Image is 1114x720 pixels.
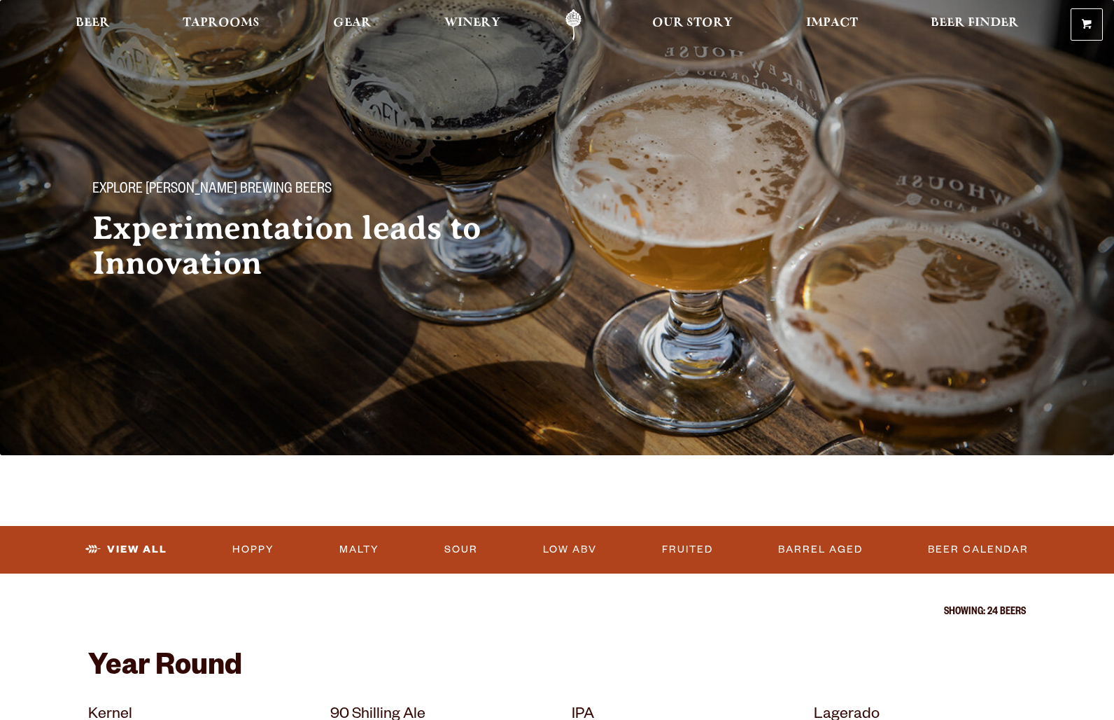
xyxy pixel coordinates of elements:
[773,534,868,566] a: Barrel Aged
[92,181,332,200] span: Explore [PERSON_NAME] Brewing Beers
[439,534,484,566] a: Sour
[656,534,719,566] a: Fruited
[643,9,742,41] a: Our Story
[806,18,858,29] span: Impact
[174,9,269,41] a: Taprooms
[76,18,110,29] span: Beer
[444,18,500,29] span: Winery
[88,652,1026,686] h2: Year Round
[227,534,280,566] a: Hoppy
[183,18,260,29] span: Taprooms
[922,534,1034,566] a: Beer Calendar
[333,18,372,29] span: Gear
[92,211,529,281] h2: Experimentation leads to Innovation
[80,534,173,566] a: View All
[547,9,600,41] a: Odell Home
[435,9,509,41] a: Winery
[931,18,1019,29] span: Beer Finder
[66,9,119,41] a: Beer
[537,534,602,566] a: Low ABV
[922,9,1028,41] a: Beer Finder
[324,9,381,41] a: Gear
[797,9,867,41] a: Impact
[334,534,385,566] a: Malty
[88,607,1026,618] p: Showing: 24 Beers
[652,18,733,29] span: Our Story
